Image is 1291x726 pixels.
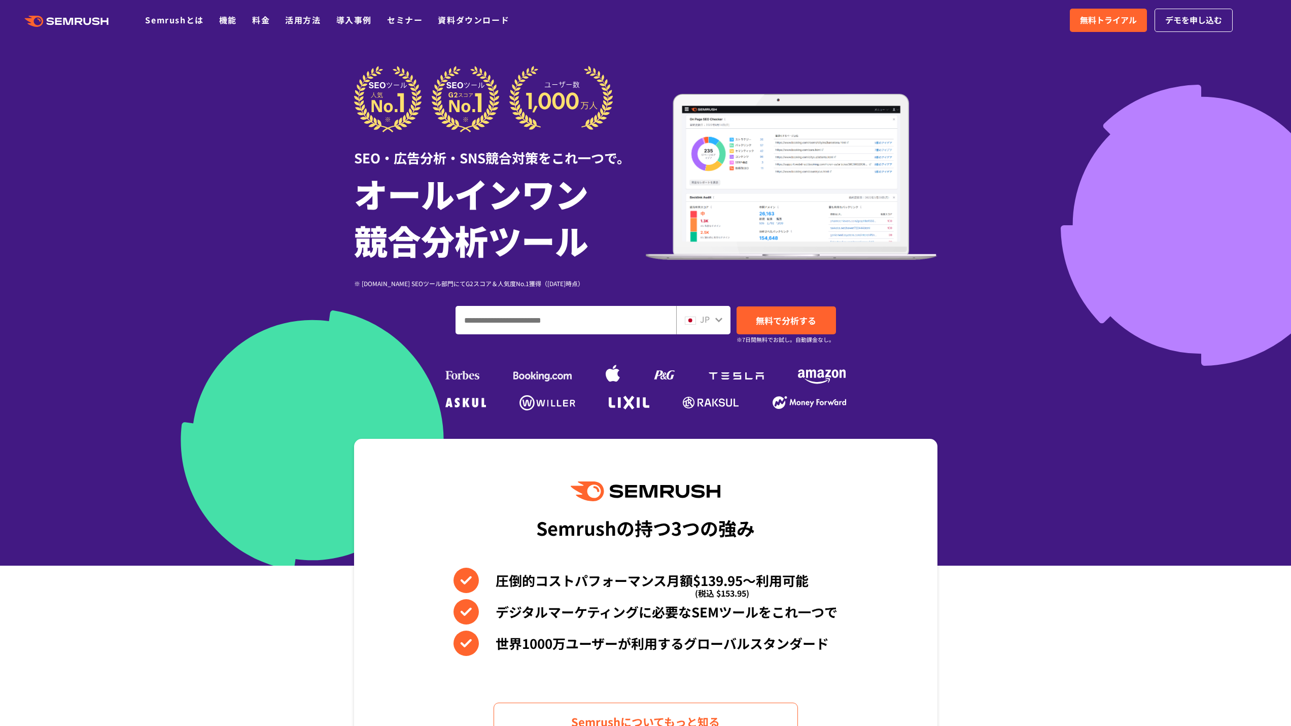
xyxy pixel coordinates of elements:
[285,14,321,26] a: 活用方法
[336,14,372,26] a: 導入事例
[571,481,720,501] img: Semrush
[219,14,237,26] a: 機能
[1155,9,1233,32] a: デモを申し込む
[737,306,836,334] a: 無料で分析する
[700,313,710,325] span: JP
[453,568,838,593] li: 圧倒的コストパフォーマンス月額$139.95〜利用可能
[354,279,646,288] div: ※ [DOMAIN_NAME] SEOツール部門にてG2スコア＆人気度No.1獲得（[DATE]時点）
[695,580,749,606] span: (税込 $153.95)
[756,314,816,327] span: 無料で分析する
[354,170,646,263] h1: オールインワン 競合分析ツール
[438,14,509,26] a: 資料ダウンロード
[456,306,676,334] input: ドメイン、キーワードまたはURLを入力してください
[387,14,423,26] a: セミナー
[354,132,646,167] div: SEO・広告分析・SNS競合対策をこれ一つで。
[252,14,270,26] a: 料金
[1080,14,1137,27] span: 無料トライアル
[145,14,203,26] a: Semrushとは
[536,509,755,546] div: Semrushの持つ3つの強み
[453,631,838,656] li: 世界1000万ユーザーが利用するグローバルスタンダード
[1070,9,1147,32] a: 無料トライアル
[737,335,834,344] small: ※7日間無料でお試し。自動課金なし。
[453,599,838,625] li: デジタルマーケティングに必要なSEMツールをこれ一つで
[1165,14,1222,27] span: デモを申し込む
